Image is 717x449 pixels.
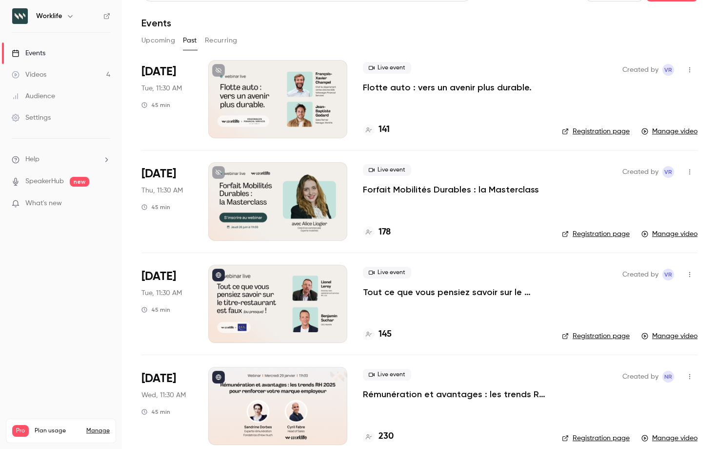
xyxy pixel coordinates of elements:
span: Tue, 11:30 AM [141,288,182,298]
span: Thu, 11:30 AM [141,186,183,195]
span: Pro [12,425,29,437]
a: Registration page [562,127,630,136]
a: Forfait Mobilités Durables : la Masterclass [363,184,539,195]
div: Apr 15 Tue, 11:30 AM (Europe/Paris) [141,265,193,343]
a: 141 [363,123,390,136]
button: Upcoming [141,33,175,48]
h4: 178 [378,226,391,239]
span: Live event [363,164,411,176]
span: Live event [363,62,411,74]
span: NR [664,371,672,383]
span: [DATE] [141,166,176,182]
div: 45 min [141,101,170,109]
a: Registration page [562,331,630,341]
a: Manage video [641,127,697,136]
div: Jul 8 Tue, 11:30 AM (Europe/Paris) [141,60,193,138]
span: Created by [622,64,658,76]
span: Victoria Rollin [662,64,674,76]
span: Victoria Rollin [662,166,674,178]
span: Created by [622,371,658,383]
a: SpeakerHub [25,176,64,187]
div: Jan 29 Wed, 11:30 AM (Europe/Paris) [141,367,193,445]
span: Wed, 11:30 AM [141,390,186,400]
a: Manage video [641,433,697,443]
span: [DATE] [141,64,176,80]
span: VR [664,64,672,76]
span: Ninon Rys [662,371,674,383]
span: Help [25,154,40,165]
span: Plan usage [35,427,80,435]
button: Past [183,33,197,48]
div: 45 min [141,306,170,314]
a: Tout ce que vous pensiez savoir sur le titre-restaurant est faux (ou presque) ! [363,286,546,298]
span: [DATE] [141,371,176,386]
div: Jun 26 Thu, 11:30 AM (Europe/Paris) [141,162,193,240]
a: Manage video [641,331,697,341]
span: Live event [363,369,411,381]
span: What's new [25,198,62,209]
h1: Events [141,17,171,29]
a: 230 [363,430,394,443]
a: 178 [363,226,391,239]
li: help-dropdown-opener [12,154,110,165]
span: Created by [622,166,658,178]
h6: Worklife [36,11,62,21]
div: Videos [12,70,46,80]
span: VR [664,269,672,280]
button: Recurring [205,33,238,48]
a: Manage video [641,229,697,239]
a: Flotte auto : vers un avenir plus durable. [363,82,532,93]
h4: 145 [378,328,392,341]
h4: 141 [378,123,390,136]
div: Events [12,48,45,58]
div: 45 min [141,203,170,211]
span: Victoria Rollin [662,269,674,280]
a: Rémunération et avantages : les trends RH 2025 pour renforcer votre marque employeur [363,388,546,400]
h4: 230 [378,430,394,443]
img: Worklife [12,8,28,24]
span: Created by [622,269,658,280]
span: Tue, 11:30 AM [141,84,182,93]
a: Registration page [562,229,630,239]
span: Live event [363,267,411,278]
span: [DATE] [141,269,176,284]
a: 145 [363,328,392,341]
div: Settings [12,113,51,123]
iframe: Noticeable Trigger [99,199,110,208]
span: new [70,177,89,187]
div: 45 min [141,408,170,416]
div: Audience [12,91,55,101]
a: Registration page [562,433,630,443]
a: Manage [86,427,110,435]
span: VR [664,166,672,178]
